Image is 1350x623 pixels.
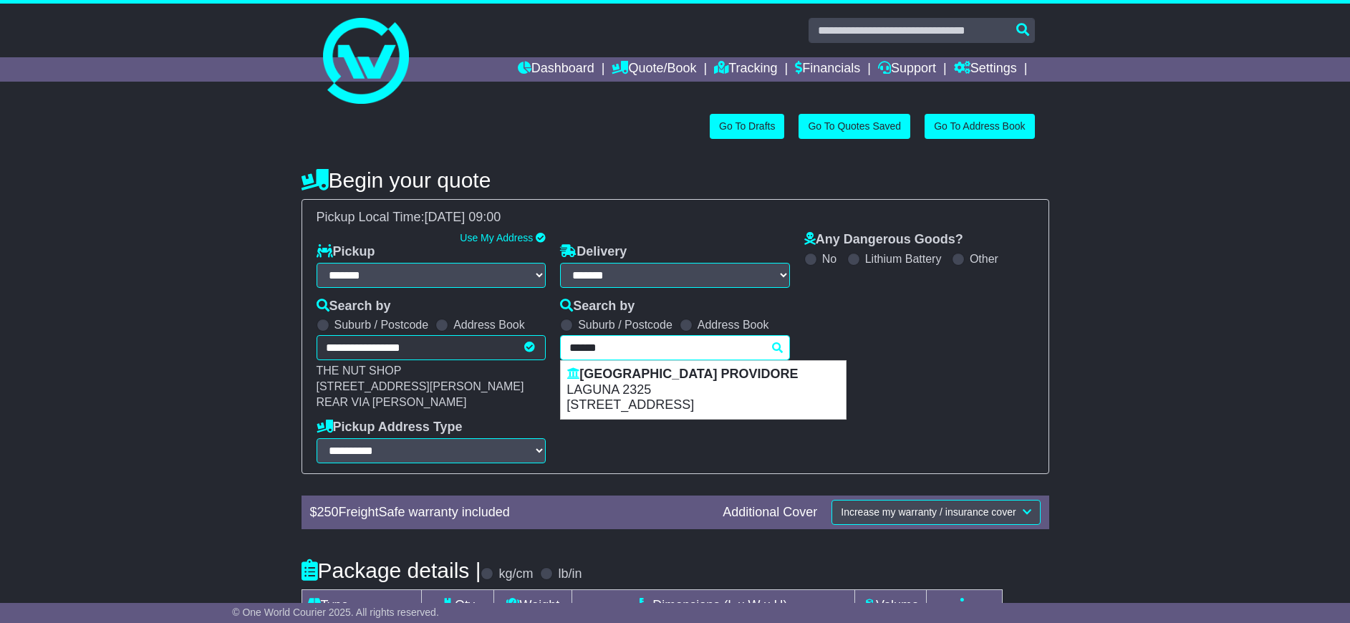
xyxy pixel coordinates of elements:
label: Address Book [453,318,525,332]
div: Additional Cover [715,505,824,521]
a: Quote/Book [612,57,696,82]
span: [STREET_ADDRESS][PERSON_NAME] [317,380,524,392]
td: Volume [855,590,927,622]
a: Settings [954,57,1017,82]
span: THE NUT SHOP [317,364,402,377]
span: REAR VIA [PERSON_NAME] [317,396,467,408]
label: Suburb / Postcode [578,318,672,332]
label: lb/in [558,566,582,582]
td: Dimensions (L x W x H) [572,590,855,622]
label: Pickup Address Type [317,420,463,435]
label: Pickup [317,244,375,260]
div: Pickup Local Time: [309,210,1041,226]
p: [GEOGRAPHIC_DATA] PROVIDORE [566,367,840,382]
label: Any Dangerous Goods? [804,232,963,248]
span: © One World Courier 2025. All rights reserved. [232,607,439,618]
span: 250 [317,505,339,519]
button: Increase my warranty / insurance cover [831,500,1040,525]
td: Weight [494,590,572,622]
div: $ FreightSafe warranty included [303,505,716,521]
label: Other [970,252,998,266]
label: Search by [317,299,391,314]
h4: Begin your quote [302,168,1049,192]
label: No [822,252,836,266]
a: Use My Address [460,232,533,243]
label: Delivery [560,244,627,260]
label: kg/cm [498,566,533,582]
label: Address Book [698,318,769,332]
td: Qty [421,590,494,622]
span: Increase my warranty / insurance cover [841,506,1016,518]
a: Dashboard [518,57,594,82]
a: Tracking [714,57,777,82]
a: Support [878,57,936,82]
span: [DATE] 09:00 [425,210,501,224]
a: Go To Address Book [925,114,1034,139]
p: LAGUNA 2325 [566,382,840,398]
label: Suburb / Postcode [334,318,429,332]
h4: Package details | [302,559,481,582]
label: Lithium Battery [865,252,942,266]
label: Search by [560,299,635,314]
a: Financials [795,57,860,82]
a: Go To Quotes Saved [799,114,910,139]
td: Type [302,590,421,622]
a: Go To Drafts [710,114,784,139]
p: [STREET_ADDRESS] [566,397,840,413]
